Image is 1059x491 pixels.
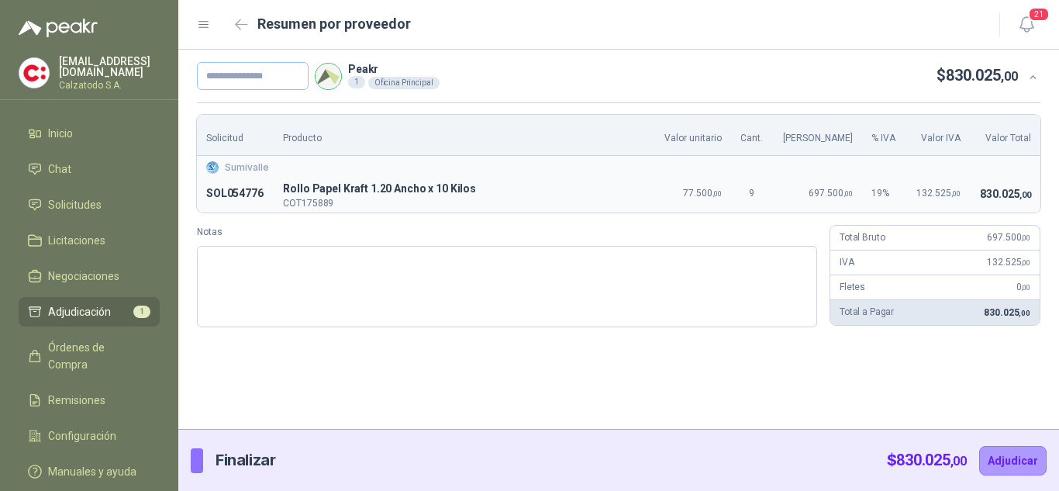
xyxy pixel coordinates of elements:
a: Configuración [19,421,160,451]
span: Chat [48,161,71,178]
span: Configuración [48,427,116,444]
p: COT175889 [283,199,644,208]
th: Producto [274,115,654,156]
a: Órdenes de Compra [19,333,160,379]
span: 21 [1028,7,1050,22]
label: Notas [197,225,817,240]
span: Solicitudes [48,196,102,213]
span: ,00 [950,454,967,469]
span: 0 [1016,282,1030,292]
p: SOL054776 [206,185,264,203]
span: ,00 [1021,233,1030,242]
span: 830.025 [980,188,1031,200]
span: ,00 [1021,258,1030,267]
span: ,00 [1001,69,1018,84]
a: Negociaciones [19,261,160,291]
span: Inicio [48,125,73,142]
th: Valor IVA [905,115,969,156]
th: Valor unitario [654,115,731,156]
span: 830.025 [946,66,1018,85]
p: Peakr [348,64,440,74]
a: Licitaciones [19,226,160,255]
button: Adjudicar [979,446,1047,475]
span: ,00 [712,189,722,198]
span: 697.500 [809,188,853,199]
h2: Resumen por proveedor [257,13,411,35]
img: Company Logo [206,161,219,174]
a: Adjudicación1 [19,297,160,327]
span: Rollo Papel Kraft 1.20 Ancho x 10 Kilos [283,180,644,199]
p: R [283,180,644,199]
a: Remisiones [19,386,160,415]
span: ,00 [1019,190,1031,200]
span: 132.525 [987,257,1030,268]
span: Licitaciones [48,232,105,249]
p: Fletes [840,280,865,295]
span: ,00 [1019,309,1030,317]
th: Valor Total [970,115,1040,156]
span: 132.525 [916,188,961,199]
span: ,00 [843,189,853,198]
th: Cant. [731,115,773,156]
p: Total a Pagar [840,305,894,320]
span: 830.025 [984,307,1030,318]
td: 9 [731,175,773,213]
span: 1 [133,306,150,318]
p: Calzatodo S.A. [59,81,160,90]
span: Negociaciones [48,268,119,285]
img: Logo peakr [19,19,98,37]
span: 697.500 [987,232,1030,243]
p: Total Bruto [840,230,885,245]
img: Company Logo [316,64,341,89]
p: Finalizar [216,448,275,472]
div: Oficina Principal [368,77,440,89]
td: 19 % [862,175,905,213]
span: Órdenes de Compra [48,339,145,373]
span: 77.500 [683,188,722,199]
p: [EMAIL_ADDRESS][DOMAIN_NAME] [59,56,160,78]
span: Remisiones [48,392,105,409]
div: 1 [348,76,365,88]
a: Inicio [19,119,160,148]
p: $ [887,448,967,472]
img: Company Logo [19,58,49,88]
th: Solicitud [197,115,274,156]
span: ,00 [1021,283,1030,292]
button: 21 [1012,11,1040,39]
th: [PERSON_NAME] [773,115,863,156]
span: Adjudicación [48,303,111,320]
div: Sumivalle [206,161,1031,175]
span: 830.025 [896,451,967,469]
a: Chat [19,154,160,184]
th: % IVA [862,115,905,156]
a: Manuales y ayuda [19,457,160,486]
p: IVA [840,255,854,270]
span: ,00 [951,189,961,198]
a: Solicitudes [19,190,160,220]
p: $ [937,64,1018,88]
span: Manuales y ayuda [48,463,136,480]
